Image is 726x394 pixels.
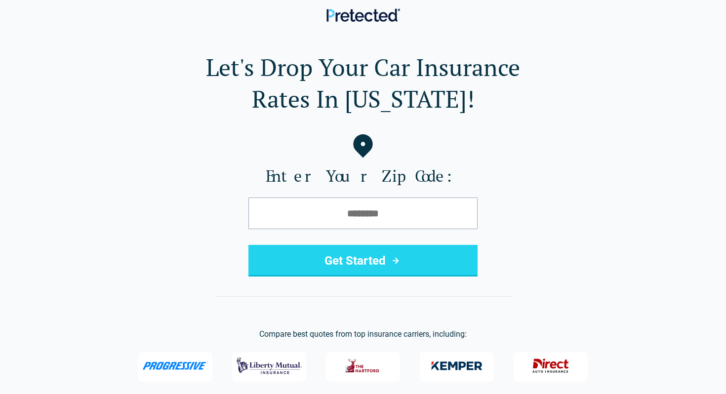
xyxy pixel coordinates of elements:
[424,353,489,379] img: Kemper
[339,353,387,379] img: The Hartford
[16,166,710,186] label: Enter Your Zip Code:
[237,353,302,379] img: Liberty Mutual
[142,362,208,370] img: Progressive
[248,245,478,276] button: Get Started
[526,353,575,379] img: Direct General
[16,328,710,340] p: Compare best quotes from top insurance carriers, including:
[326,8,400,22] img: Pretected
[16,51,710,115] h1: Let's Drop Your Car Insurance Rates In [US_STATE]!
